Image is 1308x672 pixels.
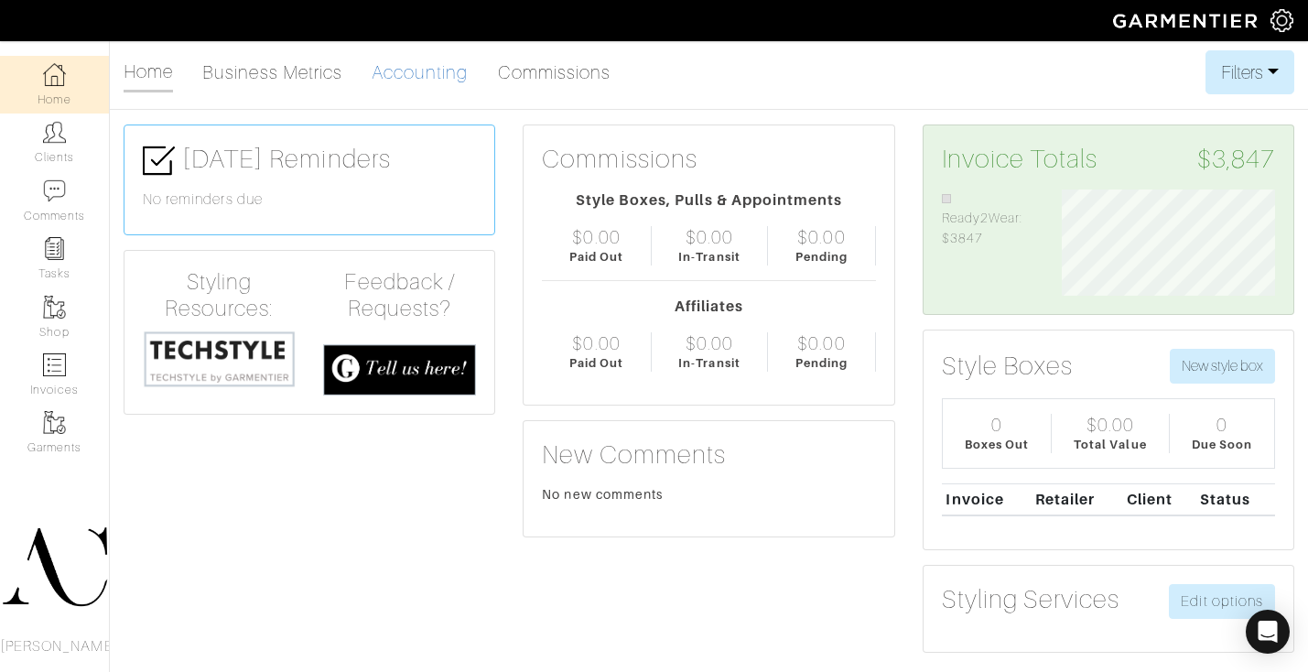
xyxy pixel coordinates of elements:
div: Pending [795,354,848,372]
img: feedback_requests-3821251ac2bd56c73c230f3229a5b25d6eb027adea667894f41107c140538ee0.png [323,344,476,396]
h3: Style Boxes [942,351,1074,382]
div: Open Intercom Messenger [1246,610,1290,654]
div: $0.00 [572,226,620,248]
a: Business Metrics [202,54,342,91]
h3: Invoice Totals [942,144,1275,175]
h4: Feedback / Requests? [323,269,476,322]
div: Style Boxes, Pulls & Appointments [542,190,875,211]
img: reminder-icon-8004d30b9f0a5d33ae49ab947aed9ed385cf756f9e5892f1edd6e32f2345188e.png [43,237,66,260]
div: $0.00 [797,332,845,354]
th: Retailer [1031,483,1122,515]
img: comment-icon-a0a6a9ef722e966f86d9cbdc48e553b5cf19dbc54f86b18d962a5391bc8f6eb6.png [43,179,66,202]
div: $0.00 [797,226,845,248]
h3: New Comments [542,439,875,471]
h6: No reminders due [143,191,476,209]
button: New style box [1170,349,1275,384]
li: Ready2Wear: $3847 [942,190,1034,249]
img: garments-icon-b7da505a4dc4fd61783c78ac3ca0ef83fa9d6f193b1c9dc38574b1d14d53ca28.png [43,296,66,319]
h3: [DATE] Reminders [143,144,476,177]
th: Invoice [942,483,1031,515]
img: garmentier-logo-header-white-b43fb05a5012e4ada735d5af1a66efaba907eab6374d6393d1fbf88cb4ef424d.png [1104,5,1270,37]
div: No new comments [542,485,875,504]
div: Paid Out [569,354,623,372]
div: $0.00 [1086,414,1134,436]
div: Total Value [1074,436,1147,453]
img: orders-icon-0abe47150d42831381b5fb84f609e132dff9fe21cb692f30cb5eec754e2cba89.png [43,353,66,376]
div: 0 [991,414,1002,436]
a: Edit options [1169,584,1275,619]
h4: Styling Resources: [143,269,296,322]
div: Affiliates [542,296,875,318]
a: Accounting [372,54,469,91]
a: Home [124,53,173,92]
div: Paid Out [569,248,623,266]
img: dashboard-icon-dbcd8f5a0b271acd01030246c82b418ddd0df26cd7fceb0bd07c9910d44c42f6.png [43,63,66,86]
div: $0.00 [686,226,733,248]
a: Commissions [498,54,611,91]
div: In-Transit [678,248,740,266]
th: Status [1195,483,1275,515]
th: Client [1122,483,1195,515]
button: Filters [1205,50,1294,94]
img: techstyle-93310999766a10050dc78ceb7f971a75838126fd19372ce40ba20cdf6a89b94b.png [143,330,296,388]
div: Pending [795,248,848,266]
img: gear-icon-white-bd11855cb880d31180b6d7d6211b90ccbf57a29d726f0c71d8c61bd08dd39cc2.png [1270,9,1293,32]
div: Boxes Out [965,436,1029,453]
div: $0.00 [686,332,733,354]
div: In-Transit [678,354,740,372]
img: check-box-icon-36a4915ff3ba2bd8f6e4f29bc755bb66becd62c870f447fc0dd1365fcfddab58.png [143,145,175,177]
div: $0.00 [572,332,620,354]
div: Due Soon [1192,436,1252,453]
span: $3,847 [1197,144,1275,175]
div: 0 [1216,414,1227,436]
img: clients-icon-6bae9207a08558b7cb47a8932f037763ab4055f8c8b6bfacd5dc20c3e0201464.png [43,121,66,144]
img: garments-icon-b7da505a4dc4fd61783c78ac3ca0ef83fa9d6f193b1c9dc38574b1d14d53ca28.png [43,411,66,434]
h3: Styling Services [942,584,1120,615]
h3: Commissions [542,144,697,175]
